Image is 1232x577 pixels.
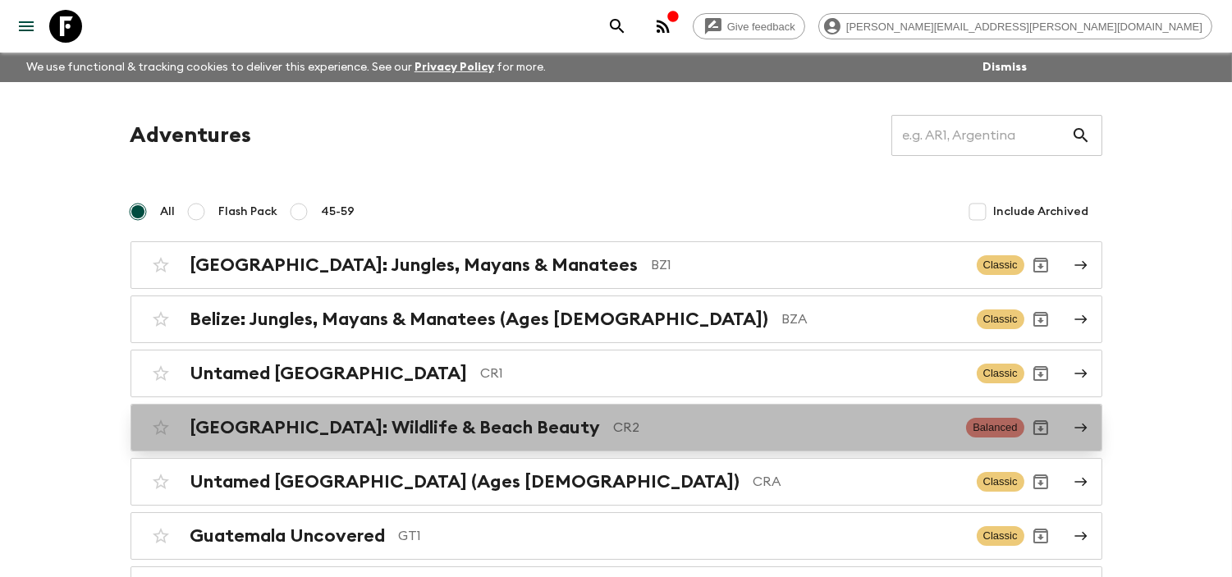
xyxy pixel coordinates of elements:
[190,254,639,276] h2: [GEOGRAPHIC_DATA]: Jungles, Mayans & Manatees
[977,364,1024,383] span: Classic
[753,472,964,492] p: CRA
[1024,520,1057,552] button: Archive
[190,309,769,330] h2: Belize: Jungles, Mayans & Manatees (Ages [DEMOGRAPHIC_DATA])
[131,295,1102,343] a: Belize: Jungles, Mayans & Manatees (Ages [DEMOGRAPHIC_DATA])BZAClassicArchive
[614,418,954,437] p: CR2
[718,21,804,33] span: Give feedback
[977,526,1024,546] span: Classic
[322,204,355,220] span: 45-59
[818,13,1212,39] div: [PERSON_NAME][EMAIL_ADDRESS][PERSON_NAME][DOMAIN_NAME]
[414,62,494,73] a: Privacy Policy
[652,255,964,275] p: BZ1
[977,309,1024,329] span: Classic
[1024,357,1057,390] button: Archive
[20,53,552,82] p: We use functional & tracking cookies to deliver this experience. See our for more.
[190,363,468,384] h2: Untamed [GEOGRAPHIC_DATA]
[693,13,805,39] a: Give feedback
[219,204,278,220] span: Flash Pack
[10,10,43,43] button: menu
[1024,303,1057,336] button: Archive
[994,204,1089,220] span: Include Archived
[190,525,386,547] h2: Guatemala Uncovered
[131,404,1102,451] a: [GEOGRAPHIC_DATA]: Wildlife & Beach BeautyCR2BalancedArchive
[131,119,252,152] h1: Adventures
[782,309,964,329] p: BZA
[978,56,1031,79] button: Dismiss
[481,364,964,383] p: CR1
[837,21,1211,33] span: [PERSON_NAME][EMAIL_ADDRESS][PERSON_NAME][DOMAIN_NAME]
[1024,465,1057,498] button: Archive
[131,241,1102,289] a: [GEOGRAPHIC_DATA]: Jungles, Mayans & ManateesBZ1ClassicArchive
[131,458,1102,506] a: Untamed [GEOGRAPHIC_DATA] (Ages [DEMOGRAPHIC_DATA])CRAClassicArchive
[1024,411,1057,444] button: Archive
[161,204,176,220] span: All
[131,512,1102,560] a: Guatemala UncoveredGT1ClassicArchive
[977,255,1024,275] span: Classic
[131,350,1102,397] a: Untamed [GEOGRAPHIC_DATA]CR1ClassicArchive
[966,418,1024,437] span: Balanced
[1024,249,1057,282] button: Archive
[601,10,634,43] button: search adventures
[190,417,601,438] h2: [GEOGRAPHIC_DATA]: Wildlife & Beach Beauty
[891,112,1071,158] input: e.g. AR1, Argentina
[977,472,1024,492] span: Classic
[190,471,740,492] h2: Untamed [GEOGRAPHIC_DATA] (Ages [DEMOGRAPHIC_DATA])
[399,526,964,546] p: GT1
